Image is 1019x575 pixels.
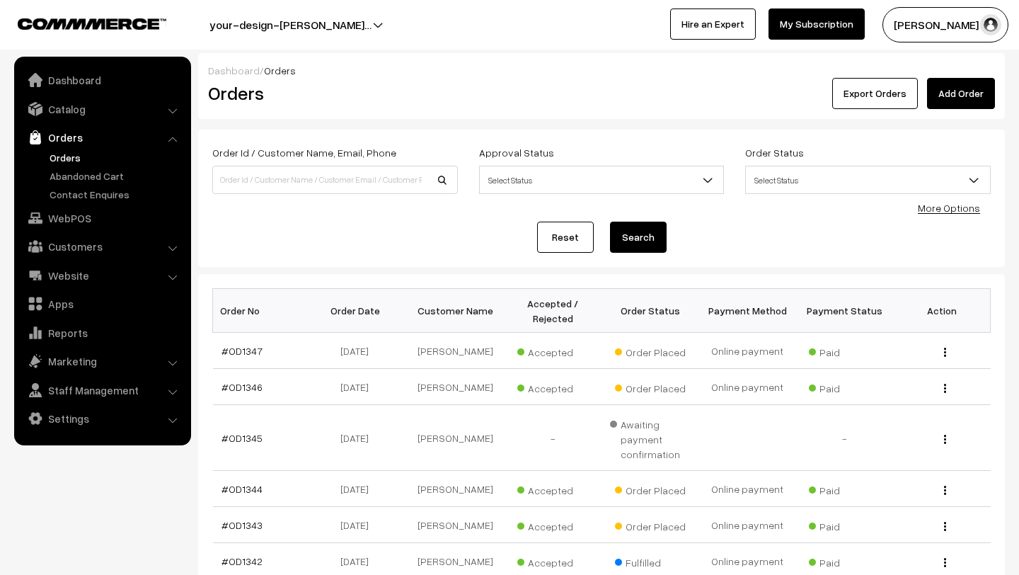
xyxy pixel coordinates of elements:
a: Website [18,263,186,288]
td: [PERSON_NAME] [407,369,504,405]
span: Select Status [480,168,724,193]
span: Orders [264,64,296,76]
h2: Orders [208,82,456,104]
a: Orders [18,125,186,150]
a: More Options [918,202,980,214]
a: #OD1342 [221,555,263,567]
span: Order Placed [615,516,686,534]
span: Paid [809,341,880,360]
span: Paid [809,516,880,534]
a: Apps [18,291,186,317]
span: Paid [809,377,880,396]
span: Fulfilled [615,552,686,570]
th: Order No [213,289,310,333]
a: Staff Management [18,377,186,403]
th: Order Date [310,289,407,333]
span: Accepted [517,516,588,534]
a: Add Order [927,78,995,109]
span: Select Status [746,168,990,193]
td: - [505,405,601,471]
td: [DATE] [310,333,407,369]
a: Reset [537,222,594,253]
span: Accepted [517,377,588,396]
td: Online payment [698,333,795,369]
a: Catalog [18,96,186,122]
td: [PERSON_NAME] [407,405,504,471]
img: Menu [944,435,946,444]
span: Paid [809,479,880,498]
a: Abandoned Cart [46,169,186,183]
td: Online payment [698,507,795,543]
label: Order Status [745,145,804,160]
a: Dashboard [208,64,260,76]
a: #OD1344 [221,483,263,495]
th: Payment Status [796,289,893,333]
a: #OD1347 [221,345,263,357]
button: your-design-[PERSON_NAME]… [160,7,421,42]
span: Order Placed [615,479,686,498]
img: Menu [944,522,946,531]
img: Menu [944,558,946,567]
td: [DATE] [310,369,407,405]
label: Order Id / Customer Name, Email, Phone [212,145,396,160]
a: Orders [46,150,186,165]
button: [PERSON_NAME] N.P [882,7,1008,42]
img: Menu [944,384,946,393]
img: Menu [944,348,946,357]
td: Online payment [698,369,795,405]
img: Menu [944,486,946,495]
a: #OD1345 [221,432,263,444]
td: [PERSON_NAME] [407,333,504,369]
a: Dashboard [18,67,186,93]
a: Reports [18,320,186,346]
div: / [208,63,995,78]
a: Marketing [18,348,186,374]
td: [DATE] [310,471,407,507]
a: #OD1343 [221,519,263,531]
a: Settings [18,406,186,431]
td: [DATE] [310,507,407,543]
span: Accepted [517,341,588,360]
img: user [980,14,1001,35]
a: Contact Enquires [46,187,186,202]
th: Payment Method [698,289,795,333]
th: Accepted / Rejected [505,289,601,333]
a: My Subscription [768,8,865,40]
a: Customers [18,234,186,259]
span: Paid [809,552,880,570]
span: Order Placed [615,341,686,360]
a: #OD1346 [221,381,263,393]
span: Select Status [479,166,725,194]
td: - [796,405,893,471]
td: [DATE] [310,405,407,471]
td: [PERSON_NAME] [407,471,504,507]
th: Customer Name [407,289,504,333]
span: Order Placed [615,377,686,396]
span: Accepted [517,479,588,498]
img: COMMMERCE [18,18,166,29]
span: Select Status [745,166,991,194]
input: Order Id / Customer Name / Customer Email / Customer Phone [212,166,458,194]
button: Export Orders [832,78,918,109]
span: Awaiting payment confirmation [610,414,690,462]
th: Action [893,289,990,333]
a: WebPOS [18,205,186,231]
span: Accepted [517,552,588,570]
label: Approval Status [479,145,554,160]
td: Online payment [698,471,795,507]
th: Order Status [601,289,698,333]
a: Hire an Expert [670,8,756,40]
button: Search [610,222,667,253]
a: COMMMERCE [18,14,142,31]
td: [PERSON_NAME] [407,507,504,543]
